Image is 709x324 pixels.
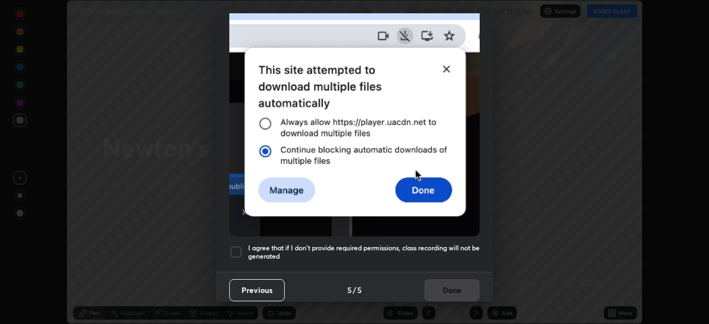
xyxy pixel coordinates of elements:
[229,279,285,301] button: Previous
[248,244,480,261] h5: I agree that if I don't provide required permissions, class recording will not be generated
[357,284,362,296] h4: 5
[347,284,352,296] h4: 5
[353,284,356,296] h4: /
